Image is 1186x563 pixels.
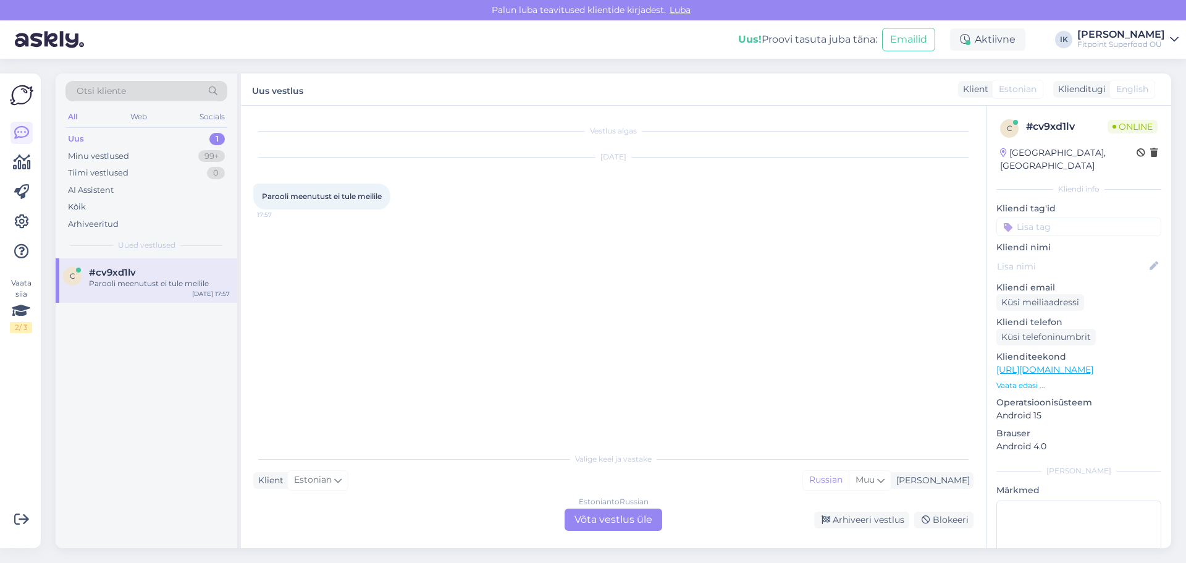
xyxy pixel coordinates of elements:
div: Arhiveeritud [68,218,119,231]
img: Askly Logo [10,83,33,107]
div: 1 [209,133,225,145]
div: [GEOGRAPHIC_DATA], [GEOGRAPHIC_DATA] [1000,146,1137,172]
span: Estonian [999,83,1037,96]
div: Estonian to Russian [579,496,649,507]
span: Online [1108,120,1158,133]
div: Küsi meiliaadressi [996,294,1084,311]
div: Aktiivne [950,28,1025,51]
div: Uus [68,133,84,145]
div: 99+ [198,150,225,163]
label: Uus vestlus [252,81,303,98]
div: Vestlus algas [253,125,974,137]
div: Arhiveeri vestlus [814,512,909,528]
span: Estonian [294,473,332,487]
b: Uus! [738,33,762,45]
div: Russian [803,471,849,489]
div: Klient [958,83,988,96]
a: [URL][DOMAIN_NAME] [996,364,1093,375]
button: Emailid [882,28,935,51]
div: [DATE] [253,151,974,163]
span: English [1116,83,1148,96]
p: Vaata edasi ... [996,380,1161,391]
div: Vaata siia [10,277,32,333]
div: Kliendi info [996,184,1161,195]
div: 0 [207,167,225,179]
p: Märkmed [996,484,1161,497]
p: Klienditeekond [996,350,1161,363]
span: Parooli meenutust ei tule meilile [262,192,382,201]
div: [PERSON_NAME] [891,474,970,487]
div: Valige keel ja vastake [253,454,974,465]
div: Web [128,109,149,125]
div: Socials [197,109,227,125]
div: Klient [253,474,284,487]
p: Brauser [996,427,1161,440]
div: # cv9xd1lv [1026,119,1108,134]
div: Proovi tasuta juba täna: [738,32,877,47]
div: Blokeeri [914,512,974,528]
div: Kõik [68,201,86,213]
div: [PERSON_NAME] [1077,30,1165,40]
a: [PERSON_NAME]Fitpoint Superfood OÜ [1077,30,1179,49]
div: [PERSON_NAME] [996,465,1161,476]
div: Parooli meenutust ei tule meilile [89,278,230,289]
span: Uued vestlused [118,240,175,251]
p: Android 15 [996,409,1161,422]
p: Kliendi nimi [996,241,1161,254]
span: Luba [666,4,694,15]
div: Klienditugi [1053,83,1106,96]
p: Kliendi telefon [996,316,1161,329]
div: [DATE] 17:57 [192,289,230,298]
span: 17:57 [257,210,303,219]
span: Otsi kliente [77,85,126,98]
div: All [65,109,80,125]
div: Tiimi vestlused [68,167,128,179]
div: IK [1055,31,1072,48]
div: Minu vestlused [68,150,129,163]
span: #cv9xd1lv [89,267,136,278]
input: Lisa nimi [997,260,1147,273]
div: AI Assistent [68,184,114,197]
p: Operatsioonisüsteem [996,396,1161,409]
p: Kliendi email [996,281,1161,294]
div: Küsi telefoninumbrit [996,329,1096,345]
input: Lisa tag [996,218,1161,236]
div: Võta vestlus üle [565,509,662,531]
span: Muu [856,474,875,485]
span: c [70,271,75,281]
div: 2 / 3 [10,322,32,333]
p: Android 4.0 [996,440,1161,453]
div: Fitpoint Superfood OÜ [1077,40,1165,49]
p: Kliendi tag'id [996,202,1161,215]
span: c [1007,124,1012,133]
